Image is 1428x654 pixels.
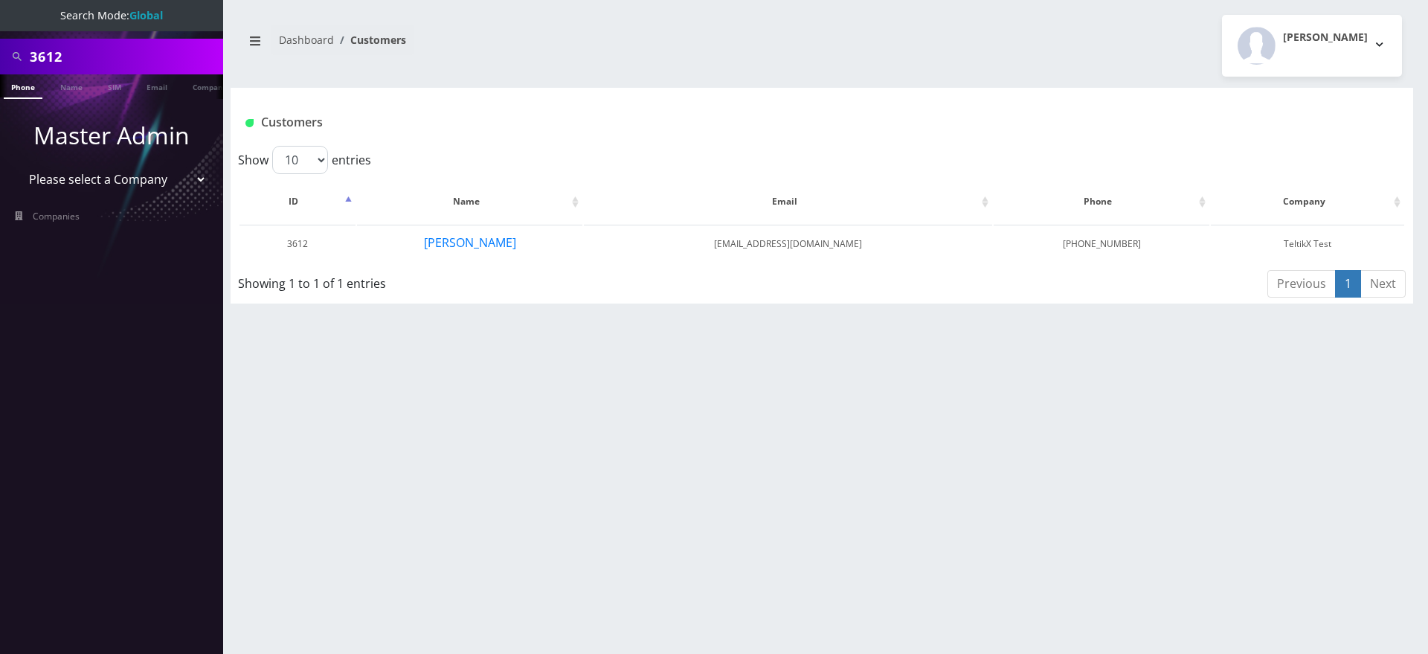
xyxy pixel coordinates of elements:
td: [EMAIL_ADDRESS][DOMAIN_NAME] [584,225,992,263]
th: Company: activate to sort column ascending [1211,180,1404,223]
h1: Customers [245,115,1203,129]
a: Dashboard [279,33,334,47]
a: Company [185,74,235,97]
a: Name [53,74,90,97]
td: [PHONE_NUMBER] [994,225,1209,263]
input: Search All Companies [30,42,219,71]
th: Name: activate to sort column ascending [357,180,583,223]
button: [PERSON_NAME] [1222,15,1402,77]
a: Previous [1267,270,1336,298]
td: 3612 [239,225,356,263]
a: Next [1360,270,1406,298]
a: Phone [4,74,42,99]
select: Showentries [272,146,328,174]
h2: [PERSON_NAME] [1283,31,1368,44]
div: Showing 1 to 1 of 1 entries [238,269,713,292]
label: Show entries [238,146,371,174]
span: Companies [33,210,80,222]
a: 1 [1335,270,1361,298]
span: Search Mode: [60,8,163,22]
a: SIM [100,74,129,97]
td: TeltikX Test [1211,225,1404,263]
strong: Global [129,8,163,22]
button: [PERSON_NAME] [423,233,517,252]
a: Email [139,74,175,97]
li: Customers [334,32,406,48]
nav: breadcrumb [242,25,811,67]
th: Phone: activate to sort column ascending [994,180,1209,223]
th: ID: activate to sort column descending [239,180,356,223]
th: Email: activate to sort column ascending [584,180,992,223]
